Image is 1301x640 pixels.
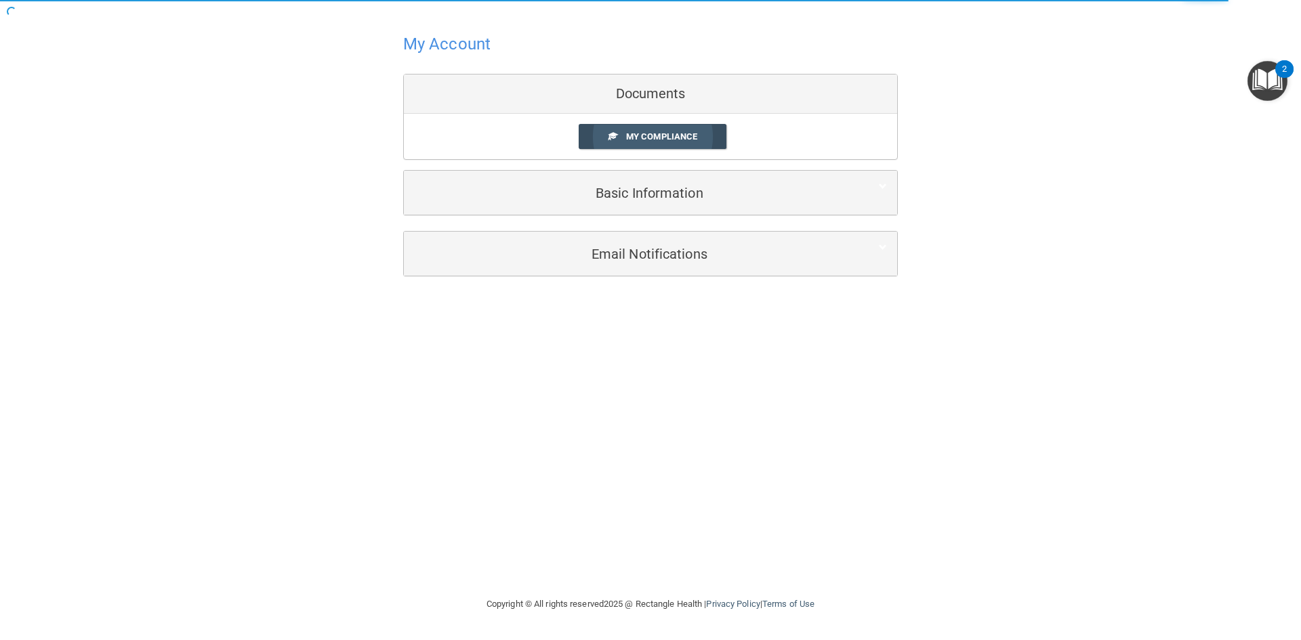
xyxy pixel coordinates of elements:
[414,238,887,269] a: Email Notifications
[414,186,846,200] h5: Basic Information
[403,35,491,53] h4: My Account
[414,177,887,208] a: Basic Information
[414,247,846,261] h5: Email Notifications
[762,599,814,609] a: Terms of Use
[1247,61,1287,101] button: Open Resource Center, 2 new notifications
[626,131,697,142] span: My Compliance
[706,599,760,609] a: Privacy Policy
[403,582,898,626] div: Copyright © All rights reserved 2025 @ Rectangle Health | |
[1282,69,1287,87] div: 2
[404,74,897,114] div: Documents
